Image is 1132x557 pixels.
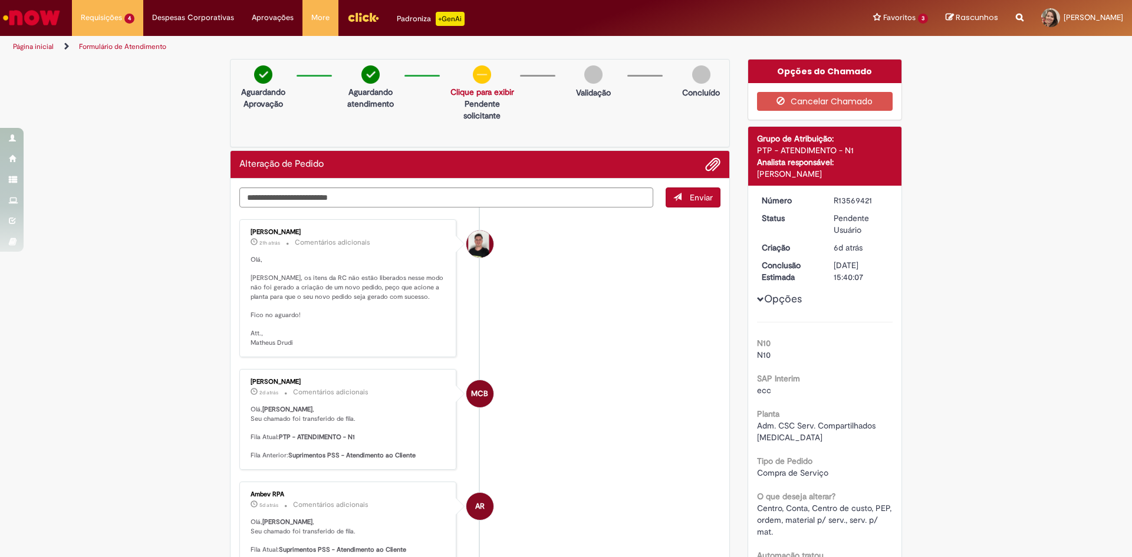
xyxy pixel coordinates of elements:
[361,65,380,84] img: check-circle-green.png
[757,503,894,537] span: Centro, Conta, Centro de custo, PEP, ordem, material p/ serv., serv. p/ mat.
[239,187,653,207] textarea: Digite sua mensagem aqui...
[81,12,122,24] span: Requisições
[239,159,324,170] h2: Alteração de Pedido Histórico de tíquete
[279,433,355,441] b: PTP - ATENDIMENTO - N1
[757,338,771,348] b: N10
[956,12,998,23] span: Rascunhos
[343,86,398,110] p: Aguardando atendimento
[834,259,889,283] div: [DATE] 15:40:07
[311,12,330,24] span: More
[757,467,828,478] span: Compra de Serviço
[251,378,447,385] div: [PERSON_NAME]
[748,60,902,83] div: Opções do Chamado
[262,405,312,414] b: [PERSON_NAME]
[259,239,280,246] span: 21h atrás
[251,255,447,348] p: Olá, [PERSON_NAME], os itens da RC não estão liberados nesse modo não foi gerado a criação de um ...
[466,493,493,520] div: Ambev RPA
[259,239,280,246] time: 30/09/2025 14:04:30
[235,86,291,110] p: Aguardando Aprovação
[152,12,234,24] span: Despesas Corporativas
[584,65,603,84] img: img-circle-grey.png
[252,12,294,24] span: Aprovações
[690,192,713,203] span: Enviar
[576,87,611,98] p: Validação
[883,12,916,24] span: Favoritos
[682,87,720,98] p: Concluído
[753,259,825,283] dt: Conclusão Estimada
[946,12,998,24] a: Rascunhos
[753,242,825,253] dt: Criação
[293,500,368,510] small: Comentários adicionais
[834,212,889,236] div: Pendente Usuário
[288,451,416,460] b: Suprimentos PSS - Atendimento ao Cliente
[471,380,488,408] span: MCB
[757,420,878,443] span: Adm. CSC Serv. Compartilhados [MEDICAL_DATA]
[9,36,746,58] ul: Trilhas de página
[397,12,465,26] div: Padroniza
[757,408,779,419] b: Planta
[753,195,825,206] dt: Número
[834,195,889,206] div: R13569421
[757,168,893,180] div: [PERSON_NAME]
[757,144,893,156] div: PTP - ATENDIMENTO - N1
[259,389,278,396] time: 29/09/2025 12:05:57
[757,156,893,168] div: Analista responsável:
[692,65,710,84] img: img-circle-grey.png
[834,242,863,253] span: 6d atrás
[124,14,134,24] span: 4
[757,385,771,395] span: ecc
[450,87,514,97] a: Clique para exibir
[753,212,825,224] dt: Status
[466,380,493,407] div: Mariane Cega Bianchessi
[834,242,863,253] time: 26/09/2025 09:40:01
[757,373,800,384] b: SAP Interim
[347,8,379,26] img: click_logo_yellow_360x200.png
[918,14,928,24] span: 3
[79,42,166,51] a: Formulário de Atendimento
[757,350,771,360] span: N10
[757,456,812,466] b: Tipo de Pedido
[251,229,447,236] div: [PERSON_NAME]
[1,6,62,29] img: ServiceNow
[1064,12,1123,22] span: [PERSON_NAME]
[262,518,312,526] b: [PERSON_NAME]
[295,238,370,248] small: Comentários adicionais
[666,187,720,207] button: Enviar
[279,545,406,554] b: Suprimentos PSS - Atendimento ao Cliente
[834,242,889,253] div: 26/09/2025 09:40:01
[757,92,893,111] button: Cancelar Chamado
[475,492,485,520] span: AR
[259,389,278,396] span: 2d atrás
[259,502,278,509] time: 26/09/2025 20:32:29
[13,42,54,51] a: Página inicial
[705,157,720,172] button: Adicionar anexos
[251,405,447,460] p: Olá, , Seu chamado foi transferido de fila. Fila Atual: Fila Anterior:
[254,65,272,84] img: check-circle-green.png
[757,491,835,502] b: O que deseja alterar?
[450,98,514,121] p: Pendente solicitante
[436,12,465,26] p: +GenAi
[259,502,278,509] span: 5d atrás
[466,230,493,258] div: Matheus Henrique Drudi
[757,133,893,144] div: Grupo de Atribuição:
[293,387,368,397] small: Comentários adicionais
[251,491,447,498] div: Ambev RPA
[473,65,491,84] img: circle-minus.png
